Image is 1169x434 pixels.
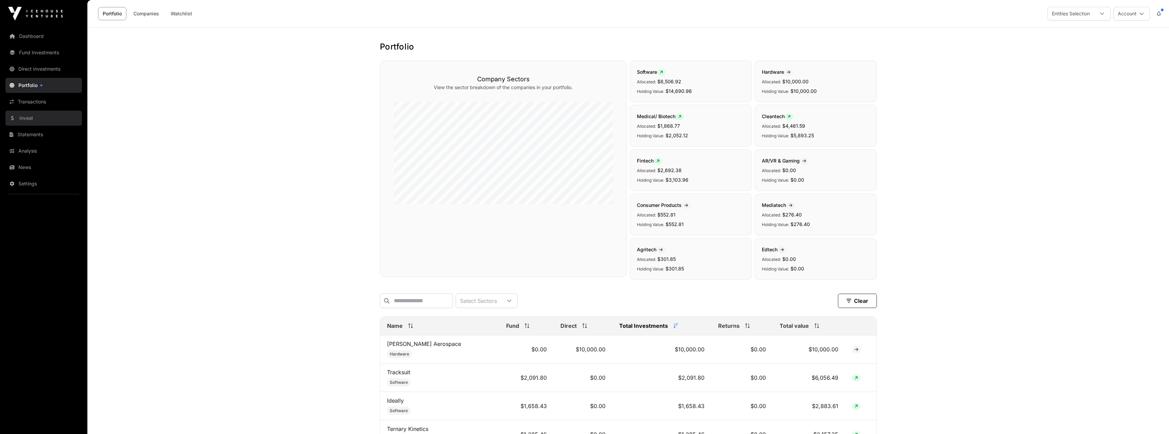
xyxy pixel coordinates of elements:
button: Account [1113,7,1150,20]
span: Holding Value: [637,133,664,138]
span: Software [390,408,408,414]
span: AR/VR & Gaming [762,158,809,164]
span: Allocated: [762,212,781,218]
span: Allocated: [762,168,781,173]
a: [PERSON_NAME] Aerospace [387,340,461,347]
iframe: Chat Widget [1135,401,1169,434]
td: $0.00 [711,392,773,420]
span: $301.85 [657,256,676,262]
span: Holding Value: [637,266,664,271]
span: $1,868.77 [657,123,680,129]
a: Dashboard [5,29,82,44]
td: $10,000.00 [612,335,711,364]
span: $0.00 [782,256,796,262]
span: Allocated: [637,257,656,262]
span: $0.00 [790,266,804,271]
span: $10,000.00 [782,79,809,84]
span: $2,692.38 [657,167,682,173]
span: Software [390,380,408,385]
td: $10,000.00 [554,335,613,364]
span: Direct [560,322,577,330]
a: Statements [5,127,82,142]
span: Total Investments [619,322,668,330]
a: Portfolio [5,78,82,93]
span: Mediatech [762,202,795,208]
span: $14,690.96 [666,88,692,94]
span: Holding Value: [762,89,789,94]
button: Clear [838,294,877,308]
span: Holding Value: [762,222,789,227]
span: Cleantech [762,113,793,119]
span: $10,000.00 [790,88,817,94]
a: Ideally [387,397,404,404]
td: $2,883.61 [773,392,845,420]
td: $1,658.43 [612,392,711,420]
span: Holding Value: [762,178,789,183]
span: $2,052.12 [666,132,688,138]
a: Companies [129,7,163,20]
a: Ternary Kinetics [387,425,428,432]
span: $0.00 [790,177,804,183]
span: $5,893.25 [790,132,814,138]
span: Allocated: [762,79,781,84]
span: Allocated: [762,124,781,129]
span: $4,461.59 [782,123,805,129]
span: Allocated: [762,257,781,262]
a: Portfolio [98,7,126,20]
td: $0.00 [499,335,554,364]
td: $0.00 [554,392,613,420]
span: Medical/ Biotech [637,113,684,119]
span: Holding Value: [637,178,664,183]
span: Name [387,322,403,330]
span: Returns [718,322,740,330]
span: Allocated: [637,212,656,218]
h3: Company Sectors [394,74,613,84]
a: Tracksuit [387,369,410,376]
span: $8,506.92 [657,79,681,84]
td: $10,000.00 [773,335,845,364]
td: $2,091.80 [612,364,711,392]
a: Transactions [5,94,82,109]
p: View the sector breakdown of the companies in your portfolio. [394,84,613,91]
span: $301.85 [666,266,684,271]
span: Hardware [390,351,409,357]
span: Allocated: [637,124,656,129]
span: Software [637,69,666,75]
td: $0.00 [711,364,773,392]
span: Holding Value: [762,133,789,138]
span: Fintech [637,158,662,164]
span: Holding Value: [637,222,664,227]
span: Fund [506,322,519,330]
span: $276.40 [782,212,802,218]
h1: Portfolio [380,41,877,52]
span: Allocated: [637,79,656,84]
span: Holding Value: [637,89,664,94]
div: Select Sectors [456,294,501,308]
td: $0.00 [554,364,613,392]
td: $2,091.80 [499,364,554,392]
span: $552.81 [666,221,684,227]
td: $1,658.43 [499,392,554,420]
a: Fund Investments [5,45,82,60]
div: Entities Selection [1048,7,1094,20]
span: $0.00 [782,167,796,173]
span: Agritech [637,247,666,252]
a: Invest [5,111,82,126]
span: Consumer Products [637,202,691,208]
a: Analysis [5,143,82,158]
span: Holding Value: [762,266,789,271]
span: $3,103.96 [666,177,688,183]
a: Watchlist [166,7,197,20]
span: $552.81 [657,212,675,218]
span: Total value [780,322,809,330]
span: $276.40 [790,221,810,227]
td: $0.00 [711,335,773,364]
td: $6,056.49 [773,364,845,392]
img: Icehouse Ventures Logo [8,7,63,20]
a: Settings [5,176,82,191]
a: News [5,160,82,175]
span: Hardware [762,69,793,75]
span: Edtech [762,247,787,252]
a: Direct Investments [5,61,82,76]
